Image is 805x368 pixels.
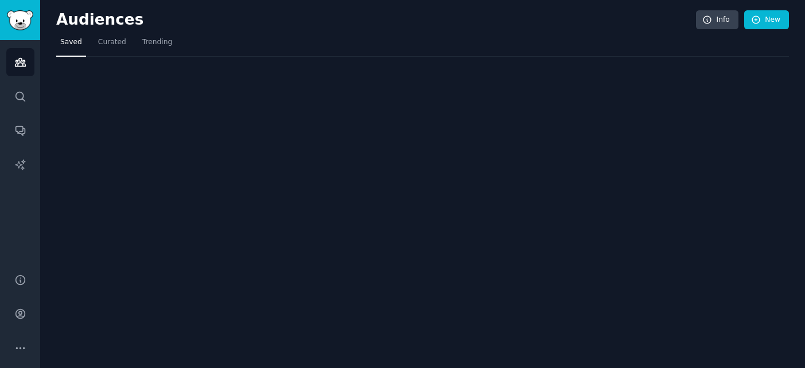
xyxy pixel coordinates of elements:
span: Trending [142,37,172,48]
a: Info [696,10,738,30]
a: Saved [56,33,86,57]
a: Trending [138,33,176,57]
a: New [744,10,789,30]
span: Saved [60,37,82,48]
img: GummySearch logo [7,10,33,30]
a: Curated [94,33,130,57]
h2: Audiences [56,11,696,29]
span: Curated [98,37,126,48]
